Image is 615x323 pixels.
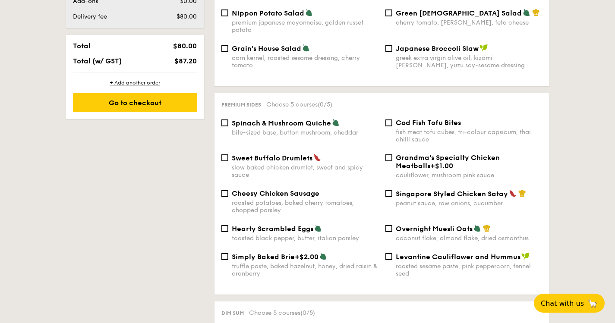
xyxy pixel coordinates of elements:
div: greek extra virgin olive oil, kizami [PERSON_NAME], yuzu soy-sesame dressing [396,54,542,69]
span: 🦙 [587,298,598,308]
input: Singapore Styled Chicken Sataypeanut sauce, raw onions, cucumber [385,190,392,197]
input: Nippon Potato Saladpremium japanese mayonnaise, golden russet potato [221,9,228,16]
span: Simply Baked Brie [232,253,295,261]
div: premium japanese mayonnaise, golden russet potato [232,19,378,34]
span: Green [DEMOGRAPHIC_DATA] Salad [396,9,522,17]
span: Grain's House Salad [232,44,301,53]
span: $80.00 [173,42,197,50]
div: cauliflower, mushroom pink sauce [396,172,542,179]
span: Singapore Styled Chicken Satay [396,190,508,198]
div: toasted black pepper, butter, italian parsley [232,235,378,242]
img: icon-chef-hat.a58ddaea.svg [518,189,526,197]
div: cherry tomato, [PERSON_NAME], feta cheese [396,19,542,26]
span: Overnight Muesli Oats [396,225,473,233]
img: icon-spicy.37a8142b.svg [313,154,321,161]
input: Spinach & Mushroom Quichebite-sized base, button mushroom, cheddar [221,119,228,126]
span: Nippon Potato Salad [232,9,304,17]
div: + Add another order [73,79,197,86]
div: truffle paste, baked hazelnut, honey, dried raisin & cranberry [232,263,378,277]
span: Grandma's Specialty Chicken Meatballs [396,154,500,170]
div: coconut flake, almond flake, dried osmanthus [396,235,542,242]
span: Premium sides [221,102,261,108]
input: Japanese Broccoli Slawgreek extra virgin olive oil, kizami [PERSON_NAME], yuzu soy-sesame dressing [385,45,392,52]
div: slow baked chicken drumlet, sweet and spicy sauce [232,164,378,179]
input: Grain's House Saladcorn kernel, roasted sesame dressing, cherry tomato [221,45,228,52]
span: +$1.00 [430,162,453,170]
div: roasted potatoes, baked cherry tomatoes, chopped parsley [232,199,378,214]
img: icon-vegetarian.fe4039eb.svg [302,44,310,52]
img: icon-vegetarian.fe4039eb.svg [473,224,481,232]
img: icon-vegetarian.fe4039eb.svg [332,119,340,126]
span: Dim sum [221,310,244,316]
input: Hearty Scrambled Eggstoasted black pepper, butter, italian parsley [221,225,228,232]
div: Go to checkout [73,93,197,112]
span: Choose 5 courses [249,309,315,317]
div: bite-sized base, button mushroom, cheddar [232,129,378,136]
span: Total [73,42,91,50]
img: icon-vegan.f8ff3823.svg [479,44,488,52]
img: icon-vegetarian.fe4039eb.svg [305,9,313,16]
span: Sweet Buffalo Drumlets [232,154,312,162]
img: icon-chef-hat.a58ddaea.svg [532,9,540,16]
span: Hearty Scrambled Eggs [232,225,313,233]
span: (0/5) [300,309,315,317]
input: Overnight Muesli Oatscoconut flake, almond flake, dried osmanthus [385,225,392,232]
img: icon-chef-hat.a58ddaea.svg [483,224,491,232]
span: Spinach & Mushroom Quiche [232,119,331,127]
input: Sweet Buffalo Drumletsslow baked chicken drumlet, sweet and spicy sauce [221,154,228,161]
span: $80.00 [177,13,197,20]
span: (0/5) [318,101,332,108]
div: peanut sauce, raw onions, cucumber [396,200,542,207]
span: Delivery fee [73,13,107,20]
span: Chat with us [541,299,584,307]
input: Levantine Cauliflower and Hummusroasted sesame paste, pink peppercorn, fennel seed [385,253,392,260]
button: Chat with us🦙 [534,294,605,313]
img: icon-vegetarian.fe4039eb.svg [319,252,327,260]
span: +$2.00 [295,253,319,261]
span: Levantine Cauliflower and Hummus [396,253,520,261]
input: Simply Baked Brie+$2.00truffle paste, baked hazelnut, honey, dried raisin & cranberry [221,253,228,260]
span: Choose 5 courses [266,101,332,108]
input: Grandma's Specialty Chicken Meatballs+$1.00cauliflower, mushroom pink sauce [385,154,392,161]
span: Total (w/ GST) [73,57,122,65]
div: roasted sesame paste, pink peppercorn, fennel seed [396,263,542,277]
span: Japanese Broccoli Slaw [396,44,479,53]
input: Cod Fish Tofu Bitesfish meat tofu cubes, tri-colour capsicum, thai chilli sauce [385,119,392,126]
span: Cheesy Chicken Sausage [232,189,319,198]
img: icon-vegetarian.fe4039eb.svg [523,9,530,16]
img: icon-spicy.37a8142b.svg [509,189,517,197]
div: fish meat tofu cubes, tri-colour capsicum, thai chilli sauce [396,129,542,143]
img: icon-vegetarian.fe4039eb.svg [314,224,322,232]
input: Cheesy Chicken Sausageroasted potatoes, baked cherry tomatoes, chopped parsley [221,190,228,197]
span: $87.20 [174,57,197,65]
div: corn kernel, roasted sesame dressing, cherry tomato [232,54,378,69]
span: Cod Fish Tofu Bites [396,119,461,127]
img: icon-vegan.f8ff3823.svg [521,252,530,260]
input: Green [DEMOGRAPHIC_DATA] Saladcherry tomato, [PERSON_NAME], feta cheese [385,9,392,16]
